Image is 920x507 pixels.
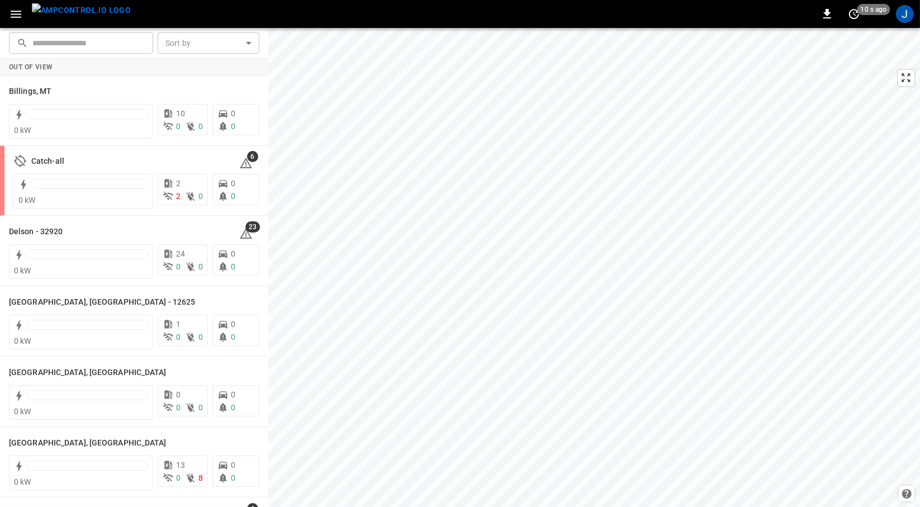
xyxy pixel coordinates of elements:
[9,226,63,238] h6: Delson - 32920
[176,192,181,201] span: 2
[231,179,235,188] span: 0
[9,437,167,449] h6: El Dorado Springs, MO
[9,63,53,71] strong: Out of View
[198,333,203,342] span: 0
[896,5,914,23] div: profile-icon
[14,266,31,275] span: 0 kW
[14,477,31,486] span: 0 kW
[176,333,181,342] span: 0
[198,473,203,482] span: 8
[231,262,235,271] span: 0
[231,403,235,412] span: 0
[231,390,235,399] span: 0
[198,262,203,271] span: 0
[198,122,203,131] span: 0
[176,249,185,258] span: 24
[857,4,890,15] span: 10 s ago
[231,333,235,342] span: 0
[845,5,863,23] button: set refresh interval
[247,151,258,162] span: 6
[198,403,203,412] span: 0
[9,367,167,379] h6: Edwardsville, IL
[176,179,181,188] span: 2
[176,262,181,271] span: 0
[9,296,195,309] h6: East Orange, NJ - 12625
[32,3,131,17] img: ampcontrol.io logo
[198,192,203,201] span: 0
[176,390,181,399] span: 0
[231,122,235,131] span: 0
[176,461,185,470] span: 13
[231,192,235,201] span: 0
[231,109,235,118] span: 0
[9,86,51,98] h6: Billings, MT
[245,221,260,233] span: 23
[176,320,181,329] span: 1
[14,337,31,345] span: 0 kW
[176,122,181,131] span: 0
[14,407,31,416] span: 0 kW
[231,473,235,482] span: 0
[176,403,181,412] span: 0
[176,109,185,118] span: 10
[18,196,36,205] span: 0 kW
[31,155,64,168] h6: Catch-all
[231,249,235,258] span: 0
[231,461,235,470] span: 0
[268,28,920,507] canvas: Map
[14,126,31,135] span: 0 kW
[176,473,181,482] span: 0
[231,320,235,329] span: 0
